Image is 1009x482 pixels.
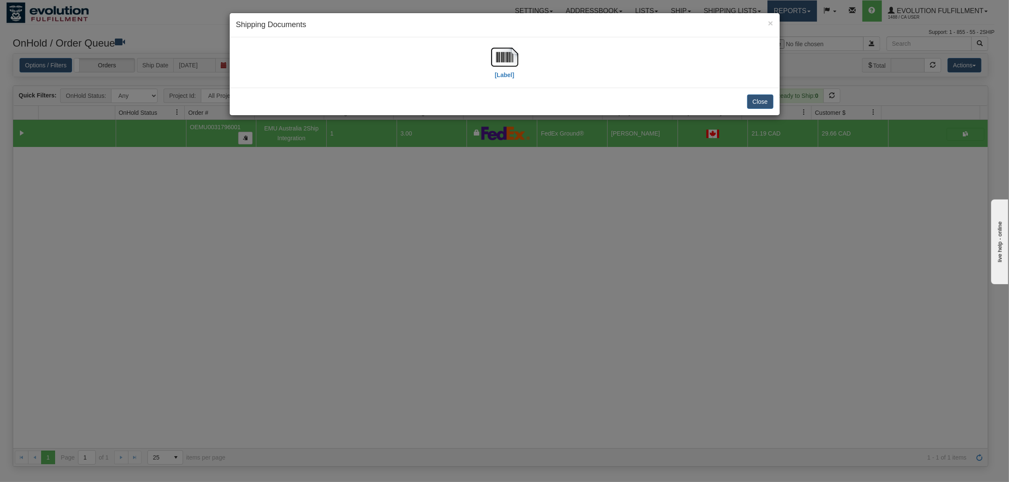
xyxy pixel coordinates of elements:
div: live help - online [6,7,78,14]
h4: Shipping Documents [236,19,773,30]
span: × [768,18,773,28]
button: Close [747,94,773,109]
button: Close [768,19,773,28]
label: [Label] [495,71,514,79]
iframe: chat widget [990,198,1008,284]
img: barcode.jpg [491,44,518,71]
a: [Label] [491,53,518,78]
